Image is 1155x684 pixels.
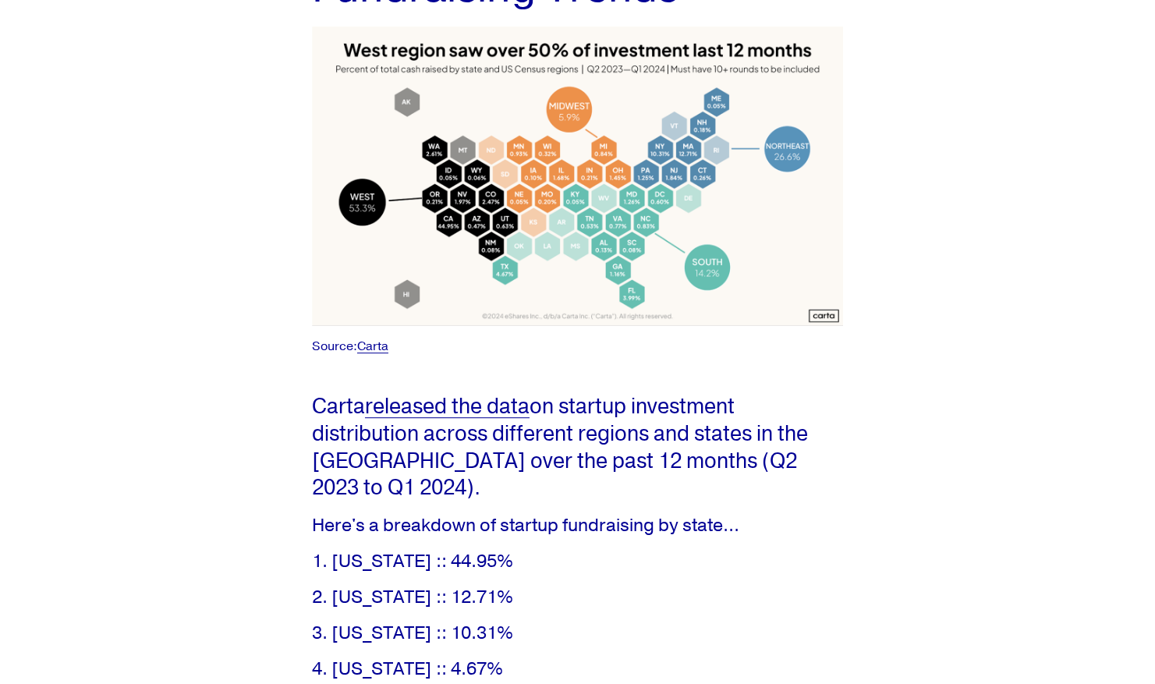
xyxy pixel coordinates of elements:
[312,586,843,609] p: 2. [US_STATE] :: 12.71%
[365,393,530,420] a: released the data
[312,393,843,501] p: Carta on startup investment distribution across different regions and states in the [GEOGRAPHIC_D...
[312,657,843,681] p: 4. [US_STATE] :: 4.67%
[312,338,843,355] p: Source:
[312,550,843,573] p: 1. [US_STATE] :: 44.95%
[312,514,843,537] p: Here's a breakdown of startup fundraising by state...
[312,622,843,645] p: 3. [US_STATE] :: 10.31%
[357,338,388,354] a: Carta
